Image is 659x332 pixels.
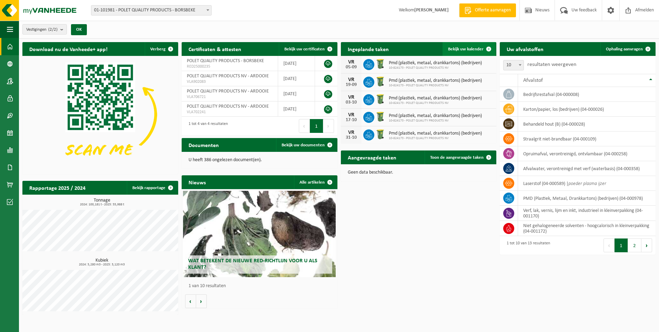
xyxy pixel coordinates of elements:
[344,65,358,70] div: 05-09
[414,8,449,13] strong: [PERSON_NAME]
[641,238,652,252] button: Next
[389,60,482,66] span: Pmd (plastiek, metaal, drankkartons) (bedrijven)
[518,191,656,206] td: PMD (Plastiek, Metaal, Drankkartons) (bedrijven) (04-000978)
[500,42,550,56] h2: Uw afvalstoffen
[344,118,358,123] div: 17-10
[187,109,273,115] span: VLA702241
[503,60,524,70] span: 10
[604,238,615,252] button: Previous
[459,3,516,17] a: Offerte aanvragen
[282,143,325,147] span: Bekijk uw documenten
[278,56,315,71] td: [DATE]
[425,150,496,164] a: Toon de aangevraagde taken
[344,77,358,82] div: VR
[374,128,386,140] img: WB-0240-HPE-GN-50
[615,238,628,252] button: 1
[150,47,165,51] span: Verberg
[22,42,114,56] h2: Download nu de Vanheede+ app!
[187,104,269,109] span: POLET QUALITY PRODUCTS NV - ARDOOIE
[344,135,358,140] div: 31-10
[527,62,576,67] label: resultaten weergeven
[518,161,656,176] td: afvalwater, verontreinigd met verf (waterbasis) (04-000358)
[518,221,656,236] td: niet gehalogeneerde solventen - hoogcalorisch in kleinverpakking (04-001172)
[48,27,58,32] count: (2/2)
[430,155,484,160] span: Toon de aangevraagde taken
[518,146,656,161] td: opruimafval, verontreinigd, ontvlambaar (04-000258)
[473,7,513,14] span: Offerte aanvragen
[299,119,310,133] button: Previous
[182,175,213,189] h2: Nieuws
[182,138,226,152] h2: Documenten
[389,131,482,136] span: Pmd (plastiek, metaal, drankkartons) (bedrijven)
[389,101,482,105] span: 10-824173 - POLET QUALITY PRODUCTS NV
[523,78,543,83] span: Afvalstof
[183,191,336,277] a: Wat betekent de nieuwe RED-richtlijn voor u als klant?
[284,47,325,51] span: Bekijk uw certificaten
[374,76,386,87] img: WB-0240-HPE-GN-50
[185,294,196,308] button: Vorige
[443,42,496,56] a: Bekijk uw kalender
[600,42,655,56] a: Ophaling aanvragen
[374,58,386,70] img: WB-0240-HPE-GN-50
[374,93,386,105] img: WB-0240-HPE-GN-50
[91,6,211,15] span: 01-101981 - POLET QUALITY PRODUCTS - BORSBEKE
[448,47,484,51] span: Bekijk uw kalender
[187,58,264,64] span: POLET QUALITY PRODUCTS - BORSBEKE
[341,150,403,164] h2: Aangevraagde taken
[344,112,358,118] div: VR
[26,258,178,266] h3: Kubiek
[389,113,482,119] span: Pmd (plastiek, metaal, drankkartons) (bedrijven)
[344,95,358,100] div: VR
[71,24,87,35] button: OK
[518,87,656,102] td: bedrijfsrestafval (04-000008)
[344,100,358,105] div: 03-10
[22,181,92,194] h2: Rapportage 2025 / 2024
[22,56,178,173] img: Download de VHEPlus App
[127,181,178,195] a: Bekijk rapportage
[187,79,273,85] span: VLA902083
[344,82,358,87] div: 19-09
[518,176,656,191] td: laserstof (04-000589) |
[518,131,656,146] td: straalgrit niet-brandbaar (04-000109)
[389,84,482,88] span: 10-824173 - POLET QUALITY PRODUCTS NV
[518,102,656,117] td: karton/papier, los (bedrijven) (04-000026)
[188,258,317,270] span: Wat betekent de nieuwe RED-richtlijn voor u als klant?
[503,238,550,253] div: 1 tot 10 van 13 resultaten
[189,158,331,163] p: U heeft 386 ongelezen document(en).
[26,198,178,206] h3: Tonnage
[185,118,228,134] div: 1 tot 4 van 4 resultaten
[278,86,315,101] td: [DATE]
[310,119,323,133] button: 1
[26,263,178,266] span: 2024: 5,280 m3 - 2025: 3,120 m3
[91,5,212,16] span: 01-101981 - POLET QUALITY PRODUCTS - BORSBEKE
[389,78,482,84] span: Pmd (plastiek, metaal, drankkartons) (bedrijven)
[518,206,656,221] td: verf, lak, vernis, lijm en inkt, industrieel in kleinverpakking (04-001170)
[279,42,337,56] a: Bekijk uw certificaten
[276,138,337,152] a: Bekijk uw documenten
[182,42,248,56] h2: Certificaten & attesten
[348,170,490,175] p: Geen data beschikbaar.
[187,74,269,79] span: POLET QUALITY PRODUCTS NV - ARDOOIE
[187,64,273,69] span: RED25000235
[374,111,386,123] img: WB-0240-HPE-GN-50
[278,71,315,86] td: [DATE]
[606,47,643,51] span: Ophaling aanvragen
[278,101,315,117] td: [DATE]
[26,25,58,35] span: Vestigingen
[389,119,482,123] span: 10-824173 - POLET QUALITY PRODUCTS NV
[389,136,482,140] span: 10-824173 - POLET QUALITY PRODUCTS NV
[628,238,641,252] button: 2
[187,94,273,100] span: VLA706721
[196,294,207,308] button: Volgende
[189,284,334,289] p: 1 van 10 resultaten
[323,119,334,133] button: Next
[389,66,482,70] span: 10-824173 - POLET QUALITY PRODUCTS NV
[344,130,358,135] div: VR
[187,89,269,94] span: POLET QUALITY PRODUCTS NV - ARDOOIE
[504,60,524,70] span: 10
[294,175,337,189] a: Alle artikelen
[344,59,358,65] div: VR
[389,96,482,101] span: Pmd (plastiek, metaal, drankkartons) (bedrijven)
[518,117,656,131] td: behandeld hout (B) (04-000028)
[568,181,606,186] i: poeder plasma ijzer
